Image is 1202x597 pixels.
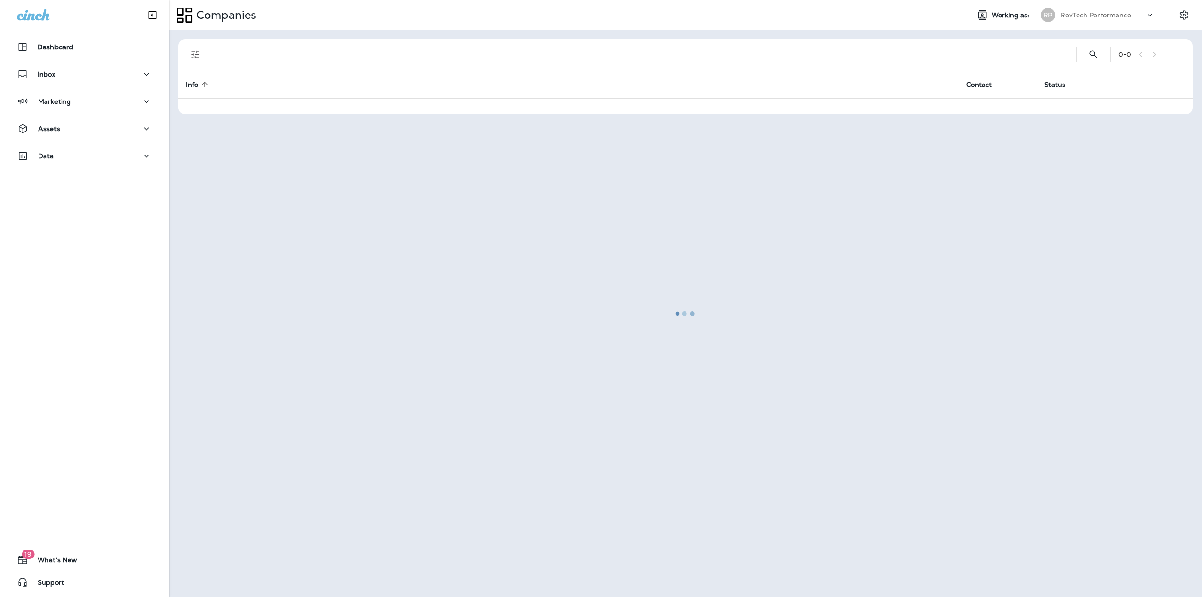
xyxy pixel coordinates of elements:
[38,70,55,78] p: Inbox
[1176,7,1193,23] button: Settings
[22,550,34,559] span: 19
[9,38,160,56] button: Dashboard
[992,11,1032,19] span: Working as:
[1041,8,1055,22] div: RP
[38,43,73,51] p: Dashboard
[38,125,60,132] p: Assets
[28,556,77,567] span: What's New
[139,6,166,24] button: Collapse Sidebar
[38,152,54,160] p: Data
[9,147,160,165] button: Data
[38,98,71,105] p: Marketing
[9,119,160,138] button: Assets
[1061,11,1131,19] p: RevTech Performance
[193,8,256,22] p: Companies
[9,550,160,569] button: 19What's New
[9,573,160,592] button: Support
[28,579,64,590] span: Support
[9,92,160,111] button: Marketing
[9,65,160,84] button: Inbox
